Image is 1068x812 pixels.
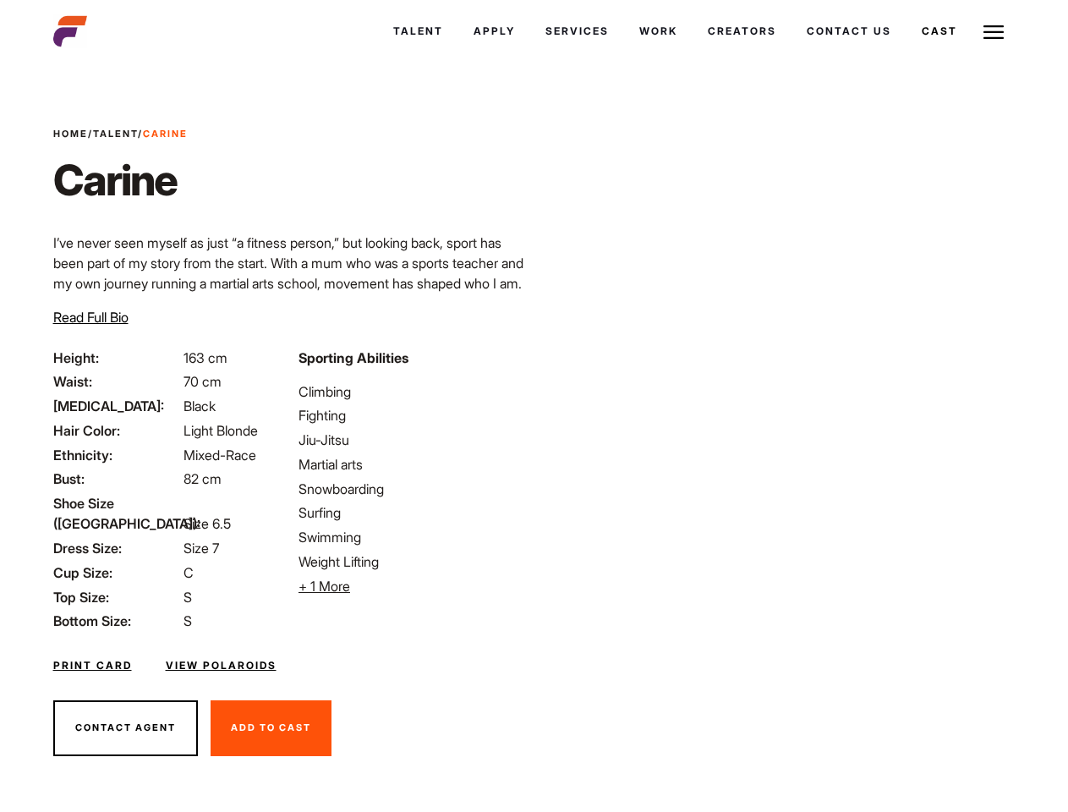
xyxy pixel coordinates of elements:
span: Size 6.5 [183,515,231,532]
span: Add To Cast [231,721,311,733]
a: Contact Us [791,8,906,54]
p: I’ve never seen myself as just “a fitness person,” but looking back, sport has been part of my st... [53,233,524,375]
li: Martial arts [298,454,523,475]
li: Fighting [298,405,523,425]
h1: Carine [53,155,188,206]
span: 163 cm [183,349,227,366]
span: Height: [53,348,180,368]
span: Light Blonde [183,422,258,439]
span: Bust: [53,469,180,489]
a: Cast [906,8,972,54]
span: S [183,612,192,629]
span: / / [53,127,188,141]
strong: Carine [143,128,188,140]
span: Mixed-Race [183,447,256,464]
li: Jiu-Jitsu [298,430,523,450]
button: Contact Agent [53,700,198,756]
span: Hair Color: [53,420,180,441]
span: [MEDICAL_DATA]: [53,396,180,416]
strong: Sporting Abilities [298,349,408,366]
a: Creators [693,8,791,54]
a: Home [53,128,88,140]
span: Top Size: [53,587,180,607]
img: cropped-aefm-brand-fav-22-square.png [53,14,87,48]
a: View Polaroids [166,658,277,673]
span: Cup Size: [53,562,180,583]
a: Work [624,8,693,54]
img: Burger icon [983,22,1004,42]
span: S [183,589,192,606]
li: Snowboarding [298,479,523,499]
span: Read Full Bio [53,309,129,326]
a: Print Card [53,658,132,673]
li: Swimming [298,527,523,547]
span: 82 cm [183,470,222,487]
a: Talent [93,128,138,140]
span: 70 cm [183,373,222,390]
span: Shoe Size ([GEOGRAPHIC_DATA]): [53,493,180,534]
span: Waist: [53,371,180,392]
span: Dress Size: [53,538,180,558]
a: Apply [458,8,530,54]
a: Services [530,8,624,54]
li: Climbing [298,381,523,402]
button: Add To Cast [211,700,331,756]
li: Weight Lifting [298,551,523,572]
span: C [183,564,194,581]
span: Bottom Size: [53,611,180,631]
span: + 1 More [298,578,350,595]
span: Black [183,398,216,414]
a: Talent [378,8,458,54]
button: Read Full Bio [53,307,129,327]
li: Surfing [298,502,523,523]
span: Size 7 [183,540,219,557]
span: Ethnicity: [53,445,180,465]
